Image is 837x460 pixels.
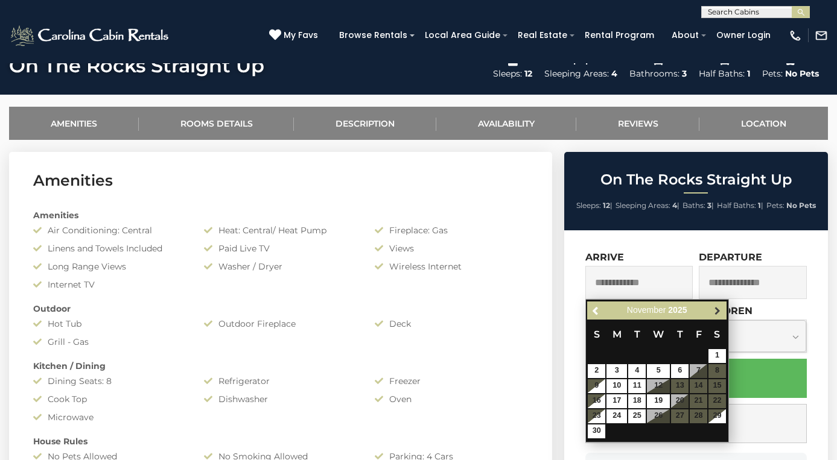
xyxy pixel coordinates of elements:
li: | [717,198,763,213]
span: Friday [696,329,702,340]
span: Sunday [594,329,600,340]
div: Dining Seats: 8 [24,375,195,387]
span: Next [713,306,722,315]
span: 2025 [668,305,687,315]
a: Rental Program [579,26,660,45]
span: Thursday [677,329,683,340]
div: Hot Tub [24,318,195,330]
span: Sleeping Areas: [616,201,670,210]
div: Paid Live TV [195,242,366,254]
strong: 3 [707,201,711,210]
a: Rooms Details [139,107,294,140]
img: mail-regular-white.png [815,29,828,42]
a: 19 [647,394,670,408]
a: 1 [708,349,726,363]
a: 16 [588,394,605,408]
a: Previous [588,303,603,318]
span: Tuesday [634,329,640,340]
div: Internet TV [24,279,195,291]
div: Deck [366,318,536,330]
a: Browse Rentals [333,26,413,45]
a: 6 [671,364,689,378]
div: Microwave [24,411,195,423]
span: Previous [591,306,601,315]
a: 23 [588,409,605,423]
div: Fireplace: Gas [366,224,536,236]
strong: 4 [672,201,677,210]
span: Pets: [766,201,784,210]
a: 2 [588,364,605,378]
a: 3 [606,364,627,378]
a: Real Estate [512,26,573,45]
span: Saturday [714,329,720,340]
a: 9 [588,379,605,393]
a: 24 [606,409,627,423]
span: Sleeps: [576,201,601,210]
div: Heat: Central/ Heat Pump [195,224,366,236]
div: Views [366,242,536,254]
span: Monday [613,329,622,340]
div: Grill - Gas [24,336,195,348]
a: 11 [628,379,646,393]
a: 17 [606,394,627,408]
div: Kitchen / Dining [24,360,537,372]
span: Half Baths: [717,201,756,210]
div: Long Range Views [24,260,195,273]
a: 10 [606,379,627,393]
div: Linens and Towels Included [24,242,195,254]
h2: On The Rocks Straight Up [567,172,825,187]
li: | [576,198,613,213]
a: Next [710,303,725,318]
span: Wednesday [653,329,664,340]
div: House Rules [24,435,537,447]
div: Amenities [24,209,537,221]
a: 18 [628,394,646,408]
a: Amenities [9,107,139,140]
div: Refrigerator [195,375,366,387]
a: Availability [436,107,576,140]
a: 4 [628,364,646,378]
a: My Favs [269,29,321,42]
div: Dishwasher [195,393,366,405]
div: Washer / Dryer [195,260,366,273]
div: Outdoor [24,303,537,315]
strong: No Pets [786,201,816,210]
a: Owner Login [710,26,777,45]
span: November [627,305,666,315]
a: Location [699,107,828,140]
a: About [666,26,705,45]
a: 29 [708,409,726,423]
div: Outdoor Fireplace [195,318,366,330]
span: My Favs [284,29,318,42]
img: phone-regular-white.png [789,29,802,42]
a: Description [294,107,436,140]
a: 25 [628,409,646,423]
li: | [616,198,679,213]
a: 30 [588,424,605,438]
li: | [683,198,714,213]
strong: 1 [758,201,761,210]
div: Oven [366,393,536,405]
div: Wireless Internet [366,260,536,273]
div: Cook Top [24,393,195,405]
div: Air Conditioning: Central [24,224,195,236]
h3: Amenities [33,170,528,191]
strong: 12 [603,201,610,210]
img: White-1-2.png [9,24,172,48]
a: Local Area Guide [419,26,506,45]
span: Baths: [683,201,705,210]
label: Arrive [585,251,624,263]
div: Freezer [366,375,536,387]
a: 5 [647,364,670,378]
a: Reviews [576,107,700,140]
label: Departure [699,251,762,263]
